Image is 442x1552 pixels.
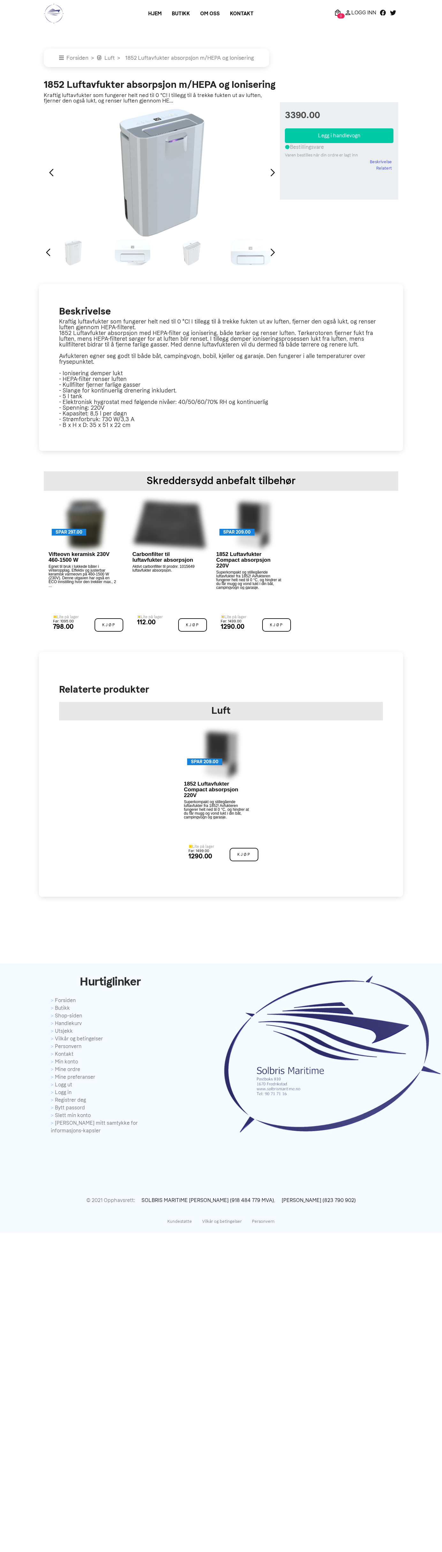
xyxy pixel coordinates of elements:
[285,128,393,143] button: Legg i handlevogn
[184,781,253,798] p: 1852 Luftavfukter Compact absorpsjon 220V
[51,1012,171,1020] a: Shop-siden
[51,1089,171,1096] a: Logg in
[51,1050,171,1058] a: Kontakt
[225,8,259,19] a: Kontakt
[133,552,201,563] p: Carbonfilter til luftavfukter absorpsjon
[44,93,280,103] p: Kraftig luftavfukter som fungerer helt ned til 0 °C! I tillegg til å trekke fukten ut av luften, ...
[51,1020,171,1027] a: Handlekurv
[51,1027,171,1035] a: Utsjekk
[337,13,345,19] span: 0
[188,853,214,859] div: 1290.00
[49,501,123,615] a: SPAR 297.00 Vifteovn keramisk 230V 460-1500 W Egnet til bruk i lukkede båter i vinteropplag. Effe...
[184,730,258,845] a: SPAR 209.00 1852 Luftavfukter Compact absorpsjon 220V Superkompakt og stillegående luftavfukter f...
[51,1035,171,1043] a: Vilkår og betingelser
[51,1043,171,1050] a: Personvern
[167,8,195,19] a: Butikk
[376,165,392,171] a: Relatert
[343,9,378,16] a: Logg Inn
[188,849,209,853] small: Før: 1499.00
[51,1112,171,1119] a: Slett min konto
[59,319,383,428] p: Kraftig luftavfukter som fungerer helt ned til 0 °C! I tillegg til å trekke fukten ut av luften, ...
[247,1216,280,1227] a: Personvern
[137,619,163,625] div: 112.00
[53,623,79,630] div: 798.00
[221,623,247,630] div: 1290.00
[223,529,251,536] span: SPAR 209.00
[216,501,291,615] a: SPAR 209.00 1852 Luftavfukter Compact absorpsjon 220V Superkompakt og stillegående luftavfukter f...
[123,55,254,61] a: 1852 Luftavfukter absorpsjon m/HEPA og Ionisering
[56,529,82,536] span: SPAR 297.00
[51,1058,171,1066] a: Min konto
[133,501,206,549] img: 1015649-1_XL_thmb.jpg
[51,1073,171,1081] a: Mine preferanser
[133,501,207,615] a: Carbonfilter til luftavfukter absorpsjon Aktivt carbonfilter til prodnr. 1015649 luftavfukter abs...
[191,758,218,765] span: SPAR 209.00
[51,1096,171,1104] a: Registrer deg
[137,615,163,619] div: Lite på lager
[205,730,237,778] img: Avfukter1_thmb.jpg
[45,473,397,488] h2: Skreddersydd anbefalt tilbehør
[275,1197,356,1203] a: [PERSON_NAME] (823 790 902)
[59,304,383,319] h2: Beskrivelse
[216,552,285,569] p: 1852 Luftavfukter Compact absorpsjon 220V
[188,845,214,848] div: Lite på lager
[53,619,74,623] small: Før: 1095.00
[51,1066,171,1073] a: Mine ordre
[95,618,123,632] span: Kjøp
[51,1081,171,1089] a: Logg ut
[135,1197,274,1203] a: SOLBRIS MARITIME [PERSON_NAME] (918 484 779 MVA)
[221,619,241,623] small: Før: 1499.00
[285,109,393,122] span: 3390.00
[61,704,381,718] h2: Luft
[221,615,247,619] div: Lite på lager
[197,1216,247,1227] a: Vilkår og betingelser
[195,8,225,19] a: Om oss
[230,848,258,861] span: Kjøp
[44,3,64,24] img: logo
[59,55,88,61] a: Forsiden
[51,1004,171,1012] a: Butikk
[285,143,393,159] div: Bestillingsvare
[44,80,280,89] h2: 1852 Luftavfukter absorpsjon m/HEPA og Ionisering
[184,800,253,819] p: Superkompakt og stillegående luftavfukter fra 1852! Avfukteren fungerer helt ned til 0 °C, og hin...
[221,973,442,1136] img: logo_info.png
[143,8,167,19] a: Hjem
[370,159,392,165] a: Beskrivelse
[51,1119,171,1135] a: [PERSON_NAME] mitt samtykke for informasjons-kapsler
[67,501,104,549] img: KErmaisk_ovn_thmb.jpg
[49,565,117,588] p: Egnet til bruk i lukkede båter i vinteropplag. Effektiv og justerbar keramisk varmeovn på 460-150...
[53,615,79,619] div: Lite på lager
[51,1104,171,1112] a: Bytt passord
[332,9,343,16] a: 0
[51,997,171,1004] a: Forsiden
[178,618,207,632] span: Kjøp
[262,618,291,632] span: Kjøp
[285,153,358,157] small: Varen bestilles når din ordre er lagt inn
[162,1216,197,1227] a: Kundestøtte
[133,565,201,572] p: Aktivt carbonfilter til prodnr. 1015649 luftavfukter absorpsjon.
[86,1194,356,1207] span: © 2021 Opphavsrett: ,
[49,552,117,563] p: Vifteovn keramisk 230V 460-1500 W
[237,501,270,549] img: Avfukter1_thmb.jpg
[59,682,383,697] h2: Relaterte produkter
[216,570,285,590] p: Superkompakt og stillegående luftavfukter fra 1852! Avfukteren fungerer helt ned til 0 °C, og hin...
[96,55,115,61] a: Luft
[44,49,398,67] nav: breadcrumb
